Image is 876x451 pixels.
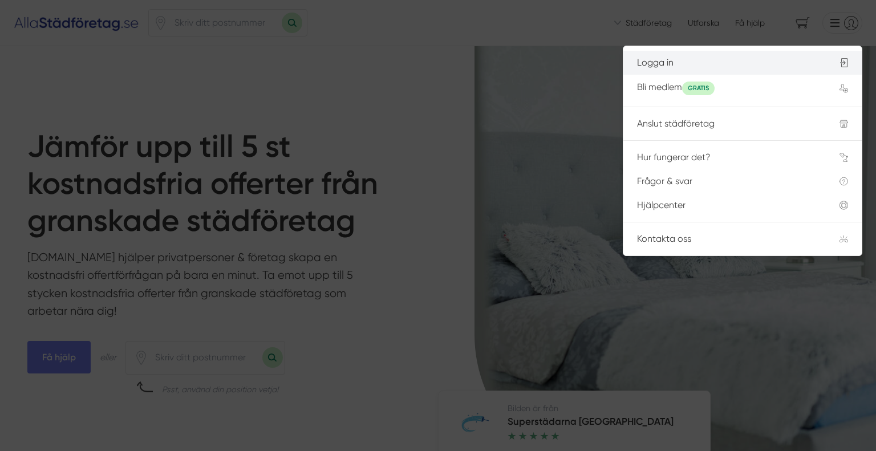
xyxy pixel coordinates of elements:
div: Hjälpcenter [637,200,812,210]
div: Bli medlem [637,82,812,95]
div: Kontakta oss [637,234,812,244]
div: Anslut städföretag [637,119,812,129]
div: Hur fungerar det? [637,152,812,162]
div: Logga in [637,58,812,68]
span: GRATIS [682,82,715,95]
div: Frågor & svar [637,176,812,186]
